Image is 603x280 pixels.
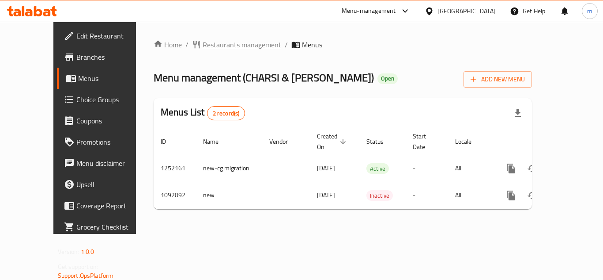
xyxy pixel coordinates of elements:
[154,128,592,209] table: enhanced table
[302,39,322,50] span: Menus
[185,39,188,50] li: /
[76,158,147,169] span: Menu disclaimer
[342,6,396,16] div: Menu-management
[366,191,393,201] span: Inactive
[207,106,245,120] div: Total records count
[464,71,532,88] button: Add New Menu
[154,39,532,50] nav: breadcrumb
[57,216,154,238] a: Grocery Checklist
[471,74,525,85] span: Add New Menu
[494,128,592,155] th: Actions
[78,73,147,84] span: Menus
[501,185,522,206] button: more
[154,155,196,182] td: 1252161
[57,153,154,174] a: Menu disclaimer
[522,158,543,179] button: Change Status
[76,222,147,232] span: Grocery Checklist
[57,25,154,46] a: Edit Restaurant
[76,200,147,211] span: Coverage Report
[317,189,335,201] span: [DATE]
[207,109,245,118] span: 2 record(s)
[57,174,154,195] a: Upsell
[76,115,147,126] span: Coupons
[76,137,147,147] span: Promotions
[57,46,154,68] a: Branches
[154,182,196,209] td: 1092092
[81,246,94,257] span: 1.0.0
[448,155,494,182] td: All
[366,136,395,147] span: Status
[57,68,154,89] a: Menus
[366,164,389,174] span: Active
[522,185,543,206] button: Change Status
[587,6,592,16] span: m
[507,103,528,124] div: Export file
[317,131,349,152] span: Created On
[413,131,437,152] span: Start Date
[161,136,177,147] span: ID
[501,158,522,179] button: more
[76,31,147,41] span: Edit Restaurant
[203,39,281,50] span: Restaurants management
[58,261,98,272] span: Get support on:
[406,182,448,209] td: -
[196,155,262,182] td: new-cg migration
[455,136,483,147] span: Locale
[269,136,299,147] span: Vendor
[437,6,496,16] div: [GEOGRAPHIC_DATA]
[285,39,288,50] li: /
[154,68,374,88] span: Menu management ( CHARSI & [PERSON_NAME] )
[448,182,494,209] td: All
[377,75,398,82] span: Open
[154,39,182,50] a: Home
[57,89,154,110] a: Choice Groups
[406,155,448,182] td: -
[317,162,335,174] span: [DATE]
[161,106,245,120] h2: Menus List
[377,73,398,84] div: Open
[57,195,154,216] a: Coverage Report
[58,246,79,257] span: Version:
[76,94,147,105] span: Choice Groups
[76,52,147,62] span: Branches
[57,131,154,153] a: Promotions
[76,179,147,190] span: Upsell
[203,136,230,147] span: Name
[192,39,281,50] a: Restaurants management
[196,182,262,209] td: new
[57,110,154,131] a: Coupons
